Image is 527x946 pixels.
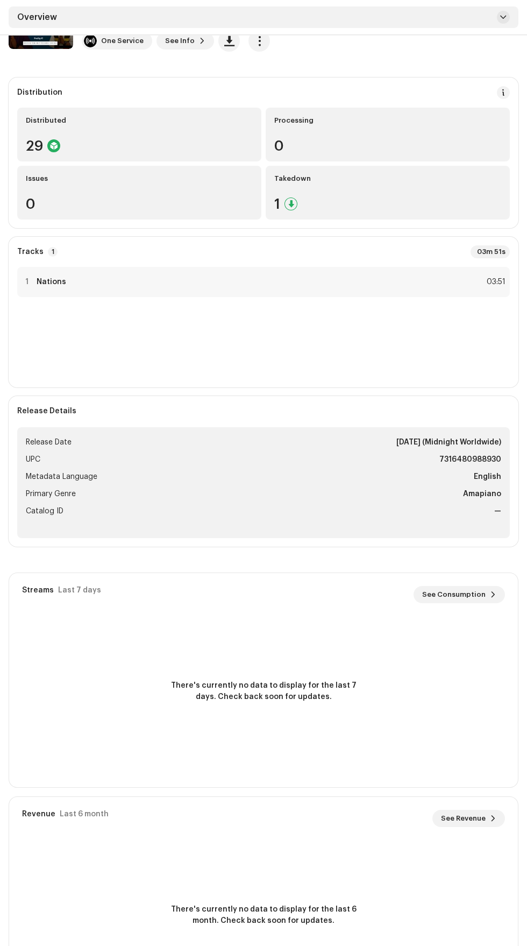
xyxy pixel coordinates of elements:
strong: — [494,505,501,518]
span: See Consumption [422,584,486,605]
strong: Tracks [17,248,44,256]
div: Last 7 days [58,586,101,595]
span: UPC [26,453,40,466]
div: 03:51 [482,276,505,288]
div: Streams [22,586,54,595]
div: Issues [26,174,253,183]
div: Distribution [17,88,62,97]
div: One Service [101,37,144,45]
strong: [DATE] (Midnight Worldwide) [396,436,501,449]
span: There's currently no data to display for the last 6 month. Check back soon for updates. [167,904,360,927]
button: See Revenue [432,810,505,827]
span: Release Date [26,436,72,449]
span: Catalog ID [26,505,63,518]
strong: English [474,470,501,483]
div: Distributed [26,116,253,125]
span: See Info [165,30,195,52]
div: Last 6 month [60,810,109,818]
p-badge: 1 [48,247,58,257]
strong: Nations [37,278,66,286]
button: See Consumption [414,586,505,603]
strong: Release Details [17,407,76,415]
strong: Amapiano [463,488,501,500]
span: See Revenue [441,808,486,829]
span: Metadata Language [26,470,97,483]
span: Overview [17,13,57,22]
span: Primary Genre [26,488,76,500]
button: See Info [156,32,214,50]
div: Processing [274,116,501,125]
div: Revenue [22,810,55,818]
div: 03m 51s [471,245,510,258]
div: Takedown [274,174,501,183]
span: There's currently no data to display for the last 7 days. Check back soon for updates. [167,680,360,703]
strong: 7316480988930 [439,453,501,466]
